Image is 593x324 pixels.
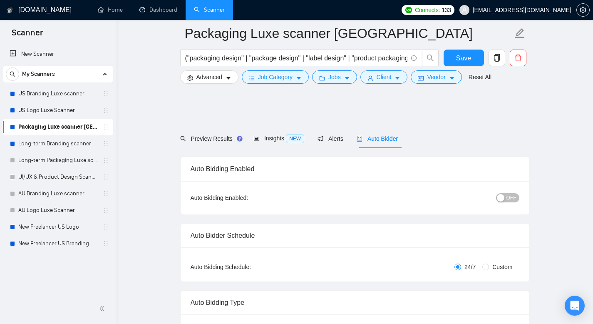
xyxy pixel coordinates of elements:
[360,70,408,84] button: userClientcaret-down
[461,262,479,272] span: 24/7
[98,6,123,13] a: homeHome
[196,72,222,82] span: Advanced
[102,157,109,164] span: holder
[249,75,255,81] span: bars
[444,50,484,66] button: Save
[99,304,107,313] span: double-left
[7,4,13,17] img: logo
[191,224,519,247] div: Auto Bidder Schedule
[102,140,109,147] span: holder
[18,119,97,135] a: Packaging Luxe scanner [GEOGRAPHIC_DATA]
[422,54,438,62] span: search
[565,296,585,316] div: Open Intercom Messenger
[102,190,109,197] span: holder
[367,75,373,81] span: user
[18,102,97,119] a: US Logo Luxe Scanner
[3,66,113,252] li: My Scanners
[422,50,439,66] button: search
[449,75,455,81] span: caret-down
[405,7,412,13] img: upwork-logo.png
[18,85,97,102] a: US Branding Luxe scanner
[185,23,513,44] input: Scanner name...
[442,5,451,15] span: 133
[102,124,109,130] span: holder
[191,291,519,314] div: Auto Bidding Type
[377,72,392,82] span: Client
[344,75,350,81] span: caret-down
[102,90,109,97] span: holder
[102,174,109,180] span: holder
[18,202,97,219] a: AU Logo Luxe Scanner
[489,54,505,62] span: copy
[18,185,97,202] a: AU Branding Luxe scanner
[461,7,467,13] span: user
[253,135,259,141] span: area-chart
[226,75,231,81] span: caret-down
[102,107,109,114] span: holder
[180,70,238,84] button: settingAdvancedcaret-down
[258,72,293,82] span: Job Category
[18,169,97,185] a: UI/UX & Product Design Scanner
[18,235,97,252] a: New Freelancer US Branding
[180,135,240,142] span: Preview Results
[22,66,55,82] span: My Scanners
[469,72,491,82] a: Reset All
[576,3,590,17] button: setting
[357,135,398,142] span: Auto Bidder
[411,70,461,84] button: idcardVendorcaret-down
[102,207,109,214] span: holder
[411,55,417,61] span: info-circle
[185,53,407,63] input: Search Freelance Jobs...
[576,7,590,13] a: setting
[319,75,325,81] span: folder
[506,193,516,202] span: OFF
[187,75,193,81] span: setting
[10,46,107,62] a: New Scanner
[577,7,589,13] span: setting
[6,71,19,77] span: search
[102,224,109,230] span: holder
[318,136,323,142] span: notification
[415,5,440,15] span: Connects:
[18,219,97,235] a: New Freelancer US Logo
[191,262,300,272] div: Auto Bidding Schedule:
[296,75,302,81] span: caret-down
[253,135,304,142] span: Insights
[318,135,343,142] span: Alerts
[6,67,19,81] button: search
[236,135,243,142] div: Tooltip anchor
[3,46,113,62] li: New Scanner
[191,193,300,202] div: Auto Bidding Enabled:
[427,72,445,82] span: Vendor
[191,157,519,181] div: Auto Bidding Enabled
[510,54,526,62] span: delete
[194,6,225,13] a: searchScanner
[328,72,341,82] span: Jobs
[395,75,400,81] span: caret-down
[102,240,109,247] span: holder
[312,70,357,84] button: folderJobscaret-down
[18,135,97,152] a: Long-term Branding scanner
[418,75,424,81] span: idcard
[139,6,177,13] a: dashboardDashboard
[286,134,304,143] span: NEW
[489,262,516,272] span: Custom
[456,53,471,63] span: Save
[242,70,309,84] button: barsJob Categorycaret-down
[357,136,362,142] span: robot
[180,136,186,142] span: search
[5,27,50,44] span: Scanner
[18,152,97,169] a: Long-term Packaging Luxe scanner
[489,50,505,66] button: copy
[510,50,526,66] button: delete
[514,28,525,39] span: edit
